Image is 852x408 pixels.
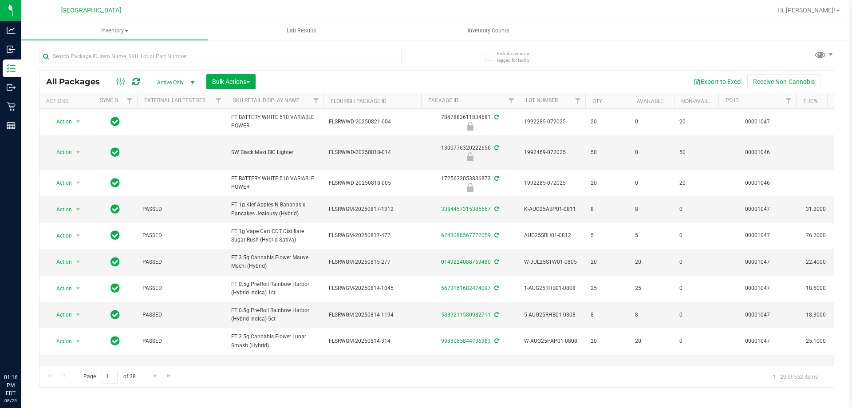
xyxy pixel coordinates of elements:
[231,254,318,270] span: FT 3.5g Cannabis Flower Mauve Mochi (Hybrid)
[801,256,830,269] span: 22.4000
[46,98,89,104] div: Actions
[142,311,221,319] span: PASSED
[493,338,499,344] span: Sync from Compliance System
[329,258,416,266] span: FLSRWGM-20250815-277
[526,97,558,103] a: Lot Number
[110,335,120,347] span: In Sync
[163,370,176,382] a: Go to the last page
[493,145,499,151] span: Sync from Compliance System
[777,7,835,14] span: Hi, [PERSON_NAME]!
[231,280,318,297] span: FT 0.5g Pre-Roll Rainbow Harbor (Hybrid-Indica) 1ct
[747,74,820,89] button: Receive Non-Cannabis
[48,230,72,242] span: Action
[679,311,713,319] span: 0
[329,118,416,126] span: FLSRWWD-20250821-004
[39,50,402,63] input: Search Package ID, Item Name, SKU, Lot or Part Number...
[591,118,624,126] span: 20
[110,177,120,189] span: In Sync
[7,102,16,111] inline-svg: Retail
[110,256,120,268] span: In Sync
[591,258,624,266] span: 20
[420,174,520,192] div: 1725632053836873
[745,149,770,155] a: 00001046
[395,21,582,40] a: Inventory Counts
[142,337,221,345] span: PASSED
[637,98,663,104] a: Available
[9,337,35,364] iframe: Resource center
[441,338,491,344] a: 9983065844736983
[7,45,16,54] inline-svg: Inbound
[745,259,770,265] a: 00001047
[329,179,416,187] span: FLSRWWD-20250818-005
[231,306,318,323] span: FT 0.5g Pre-Roll Rainbow Harbor (Hybrid-Indica) 5ct
[801,309,830,321] span: 18.3000
[211,93,226,108] a: Filter
[571,93,585,108] a: Filter
[745,285,770,291] a: 00001047
[206,74,256,89] button: Bulk Actions
[48,146,72,158] span: Action
[46,77,109,87] span: All Packages
[745,119,770,125] a: 00001047
[231,148,318,157] span: SW Black Maxi BIC Lighter
[493,175,499,182] span: Sync from Compliance System
[231,174,318,191] span: FT BATTERY WHITE 510 VARIABLE POWER
[591,284,624,293] span: 25
[73,177,84,189] span: select
[726,97,739,103] a: PO ID
[493,285,499,291] span: Sync from Compliance System
[441,312,491,318] a: 5889211580982711
[329,231,416,240] span: FLSRWGM-20250817-477
[745,338,770,344] a: 00001047
[48,282,72,295] span: Action
[635,231,669,240] span: 5
[591,205,624,214] span: 8
[591,337,624,345] span: 20
[110,115,120,128] span: In Sync
[801,335,830,348] span: 25.1000
[420,144,520,161] div: 1300776320222656
[420,113,520,131] div: 7847883611834681
[441,259,491,265] a: 0149224088769480
[679,118,713,126] span: 20
[7,64,16,73] inline-svg: Inventory
[493,114,499,120] span: Sync from Compliance System
[441,206,491,212] a: 3384457315385567
[803,98,818,104] a: THC%
[493,312,499,318] span: Sync from Compliance System
[231,201,318,218] span: FT 1g Kief Apples N Bananas x Pancakes Jealousy (Hybrid)
[781,93,796,108] a: Filter
[591,179,624,187] span: 20
[592,98,602,104] a: Qty
[679,231,713,240] span: 0
[212,78,250,85] span: Bulk Actions
[144,97,214,103] a: External Lab Test Result
[420,122,520,131] div: Launch Hold
[635,337,669,345] span: 20
[801,282,830,295] span: 18.6000
[329,284,416,293] span: FLSRWGM-20250814-1045
[504,93,519,108] a: Filter
[110,146,120,158] span: In Sync
[524,205,580,214] span: K-AUG25ABP01-0811
[591,148,624,157] span: 50
[420,152,520,161] div: Newly Received
[100,97,134,103] a: Sync Status
[591,311,624,319] span: 8
[441,232,491,238] a: 6243088567772059
[142,205,221,214] span: PASSED
[76,370,143,384] span: Page of 28
[21,27,208,35] span: Inventory
[524,337,580,345] span: W-AUG25PAP01-0808
[493,206,499,212] span: Sync from Compliance System
[110,309,120,321] span: In Sync
[493,259,499,265] span: Sync from Compliance System
[73,230,84,242] span: select
[679,148,713,157] span: 50
[688,74,747,89] button: Export to Excel
[524,284,580,293] span: 1-AUG25RHB01-0808
[329,205,416,214] span: FLSRWGM-20250817-1312
[142,284,221,293] span: PASSED
[309,93,323,108] a: Filter
[73,203,84,216] span: select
